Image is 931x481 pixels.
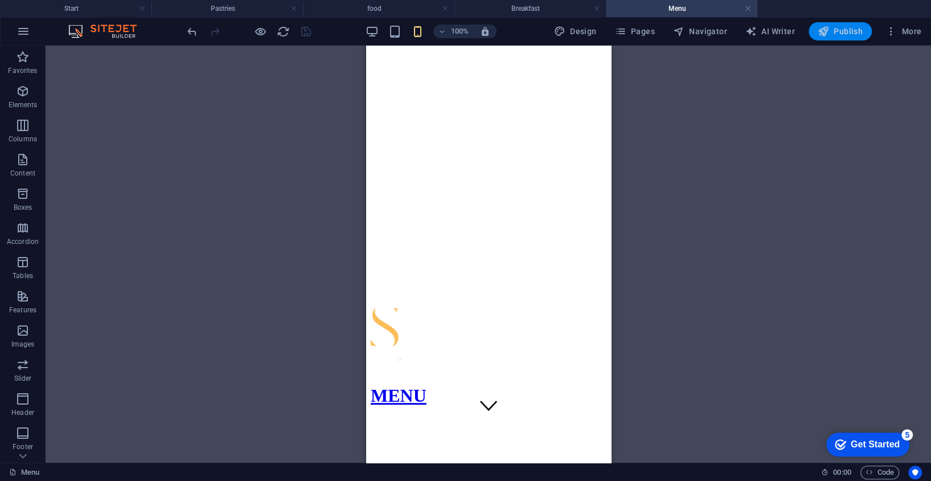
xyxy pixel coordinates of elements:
[9,305,36,315] p: Features
[9,466,39,479] a: Click to cancel selection. Double-click to open Pages
[480,26,490,36] i: On resize automatically adjust zoom level to fit chosen device.
[10,169,35,178] p: Content
[9,6,92,30] div: Get Started 5 items remaining, 0% complete
[809,22,872,40] button: Publish
[433,25,474,38] button: 100%
[860,466,899,479] button: Code
[454,2,606,15] h4: Breakfast
[253,25,267,38] button: Click here to leave preview mode and continue editing
[13,442,33,451] p: Footer
[614,26,654,37] span: Pages
[303,2,454,15] h4: food
[11,340,35,349] p: Images
[885,26,921,37] span: More
[818,26,863,37] span: Publish
[276,25,290,38] button: reload
[821,466,851,479] h6: Session time
[554,26,597,37] span: Design
[450,25,469,38] h6: 100%
[186,25,199,38] i: Undo: Delete elements (Ctrl+Z)
[881,22,926,40] button: More
[11,408,34,417] p: Header
[84,2,96,14] div: 5
[7,237,39,246] p: Accordion
[606,2,757,15] h4: Menu
[908,466,922,479] button: Usercentrics
[549,22,601,40] div: Design (Ctrl+Alt+Y)
[9,100,38,109] p: Elements
[277,25,290,38] i: Reload page
[185,25,199,38] button: undo
[8,66,37,75] p: Favorites
[673,26,727,37] span: Navigator
[34,13,83,23] div: Get Started
[14,203,32,212] p: Boxes
[866,466,894,479] span: Code
[668,22,732,40] button: Navigator
[9,134,37,144] p: Columns
[549,22,601,40] button: Design
[745,26,795,37] span: AI Writer
[741,22,799,40] button: AI Writer
[833,466,851,479] span: 00 00
[151,2,303,15] h4: Pastries
[841,468,843,476] span: :
[610,22,659,40] button: Pages
[13,271,33,280] p: Tables
[65,25,151,38] img: Editor Logo
[14,374,32,383] p: Slider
